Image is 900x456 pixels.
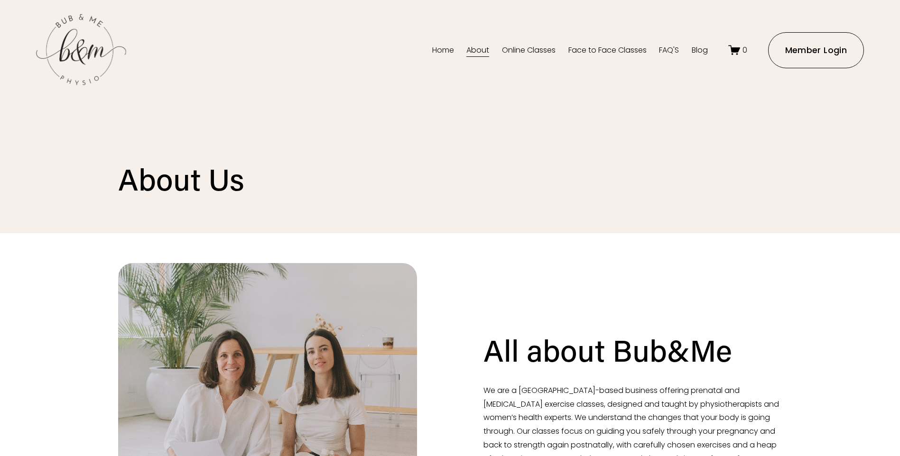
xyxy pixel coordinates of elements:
img: bubandme [36,13,126,87]
a: About [466,43,489,58]
a: Face to Face Classes [568,43,647,58]
span: 0 [742,45,747,55]
a: Home [432,43,454,58]
a: Online Classes [502,43,556,58]
a: Blog [692,43,708,58]
h1: All about Bub&Me [483,330,732,370]
a: Member Login [768,32,864,68]
a: 0 items in cart [728,44,747,56]
a: FAQ'S [659,43,679,58]
ms-portal-inner: Member Login [785,45,847,56]
h1: About Us [118,160,616,198]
